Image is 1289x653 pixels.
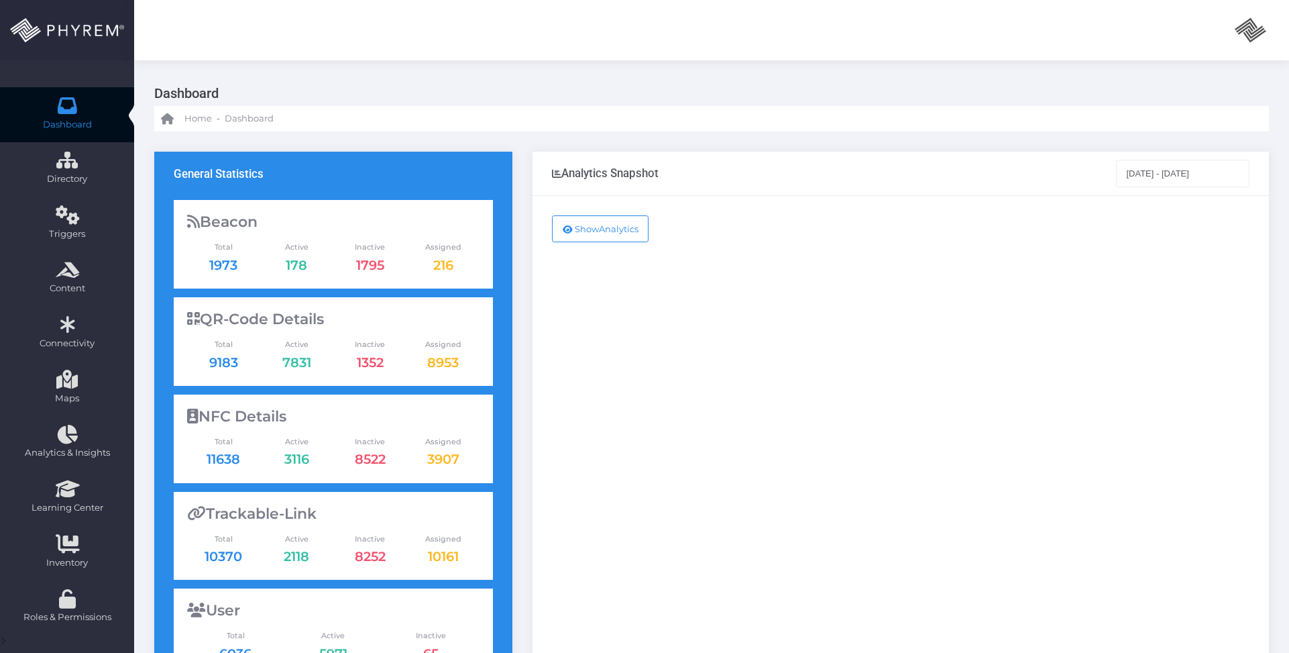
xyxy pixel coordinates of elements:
span: Assigned [406,242,480,253]
span: Total [187,242,260,253]
span: Active [260,436,333,448]
span: Assigned [406,534,480,545]
span: Inactive [333,534,406,545]
span: Triggers [9,228,125,241]
span: Maps [55,392,79,405]
h3: Dashboard [154,81,1259,106]
span: Inventory [9,556,125,570]
a: 216 [433,257,453,273]
a: Dashboard [225,106,274,132]
span: Roles & Permissions [9,611,125,624]
span: Analytics & Insights [9,446,125,460]
h3: General Statistics [174,167,264,181]
div: Beacon [187,213,480,231]
span: Active [284,630,382,642]
a: 10161 [428,548,459,564]
a: 8522 [355,451,386,467]
span: Dashboard [225,112,274,125]
input: Select Date Range [1116,160,1250,187]
a: 10370 [205,548,242,564]
a: 3116 [284,451,309,467]
span: Inactive [382,630,480,642]
a: 1973 [209,257,237,273]
a: 11638 [207,451,240,467]
span: Total [187,630,285,642]
span: Active [260,242,333,253]
a: 2118 [284,548,309,564]
div: QR-Code Details [187,311,480,328]
span: Total [187,339,260,350]
div: Analytics Snapshot [552,166,659,180]
span: Active [260,534,333,545]
a: 7831 [282,354,311,370]
span: Inactive [333,242,406,253]
a: 1352 [357,354,384,370]
span: Assigned [406,436,480,448]
span: Learning Center [9,501,125,515]
span: Show [575,223,599,234]
a: 3907 [427,451,459,467]
div: Trackable-Link [187,505,480,523]
span: Inactive [333,436,406,448]
a: 9183 [209,354,238,370]
span: Assigned [406,339,480,350]
button: ShowAnalytics [552,215,649,242]
div: NFC Details [187,408,480,425]
div: User [187,602,480,619]
span: Active [260,339,333,350]
span: Connectivity [9,337,125,350]
span: Home [184,112,212,125]
a: 1795 [356,257,384,273]
a: 8953 [427,354,459,370]
span: Total [187,436,260,448]
span: Total [187,534,260,545]
a: 8252 [355,548,386,564]
span: Directory [9,172,125,186]
a: 178 [286,257,307,273]
span: Inactive [333,339,406,350]
a: Home [161,106,212,132]
span: Dashboard [43,118,92,132]
span: Content [9,282,125,295]
li: - [215,112,222,125]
